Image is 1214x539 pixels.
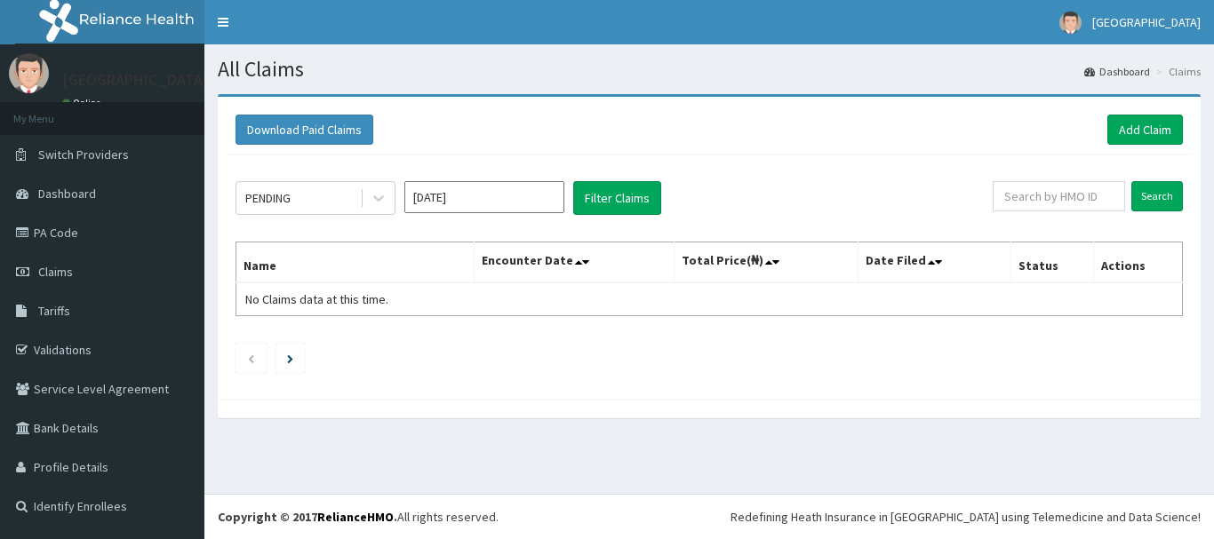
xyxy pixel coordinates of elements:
[245,291,388,307] span: No Claims data at this time.
[218,58,1201,81] h1: All Claims
[731,508,1201,526] div: Redefining Heath Insurance in [GEOGRAPHIC_DATA] using Telemedicine and Data Science!
[247,350,255,366] a: Previous page
[245,189,291,207] div: PENDING
[573,181,661,215] button: Filter Claims
[38,186,96,202] span: Dashboard
[9,53,49,93] img: User Image
[1059,12,1082,34] img: User Image
[287,350,293,366] a: Next page
[674,242,859,283] th: Total Price(₦)
[993,181,1125,211] input: Search by HMO ID
[62,72,209,88] p: [GEOGRAPHIC_DATA]
[236,115,373,145] button: Download Paid Claims
[1084,64,1150,79] a: Dashboard
[1011,242,1094,283] th: Status
[38,147,129,162] span: Switch Providers
[475,242,674,283] th: Encounter Date
[218,509,397,525] strong: Copyright © 2017 .
[38,264,73,280] span: Claims
[236,242,475,283] th: Name
[204,494,1214,539] footer: All rights reserved.
[1131,181,1183,211] input: Search
[317,509,394,525] a: RelianceHMO
[62,97,105,109] a: Online
[1107,115,1183,145] a: Add Claim
[1152,64,1201,79] li: Claims
[1092,14,1201,30] span: [GEOGRAPHIC_DATA]
[404,181,564,213] input: Select Month and Year
[38,303,70,319] span: Tariffs
[859,242,1011,283] th: Date Filed
[1093,242,1182,283] th: Actions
